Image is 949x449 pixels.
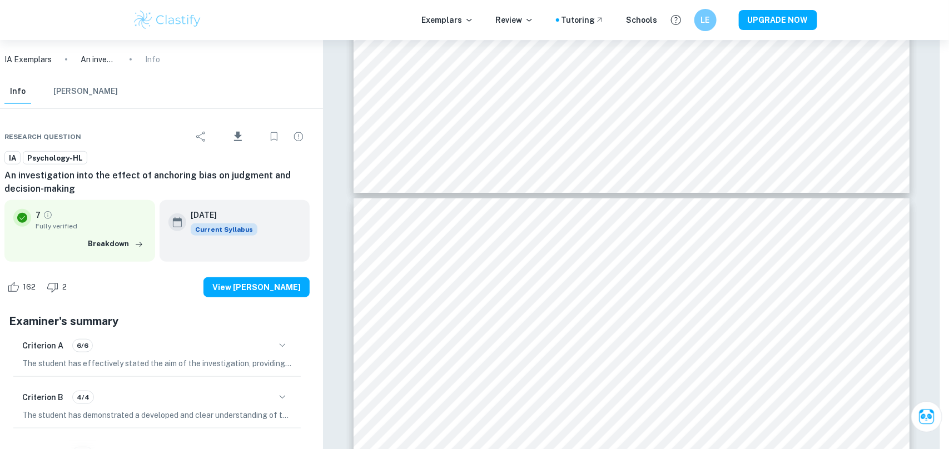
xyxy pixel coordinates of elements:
[43,210,53,220] a: Grade fully verified
[215,122,261,151] div: Download
[191,223,257,236] span: Current Syllabus
[81,53,116,66] p: An investigation into the effect of anchoring bias on judgment and decision-making
[23,153,87,164] span: Psychology-HL
[17,282,42,293] span: 162
[667,11,685,29] button: Help and Feedback
[36,221,146,231] span: Fully verified
[4,151,21,165] a: IA
[4,278,42,296] div: Like
[36,209,41,221] p: 7
[4,79,31,104] button: Info
[85,236,146,252] button: Breakdown
[53,79,118,104] button: [PERSON_NAME]
[4,169,310,196] h6: An investigation into the effect of anchoring bias on judgment and decision-making
[145,53,160,66] p: Info
[191,223,257,236] div: This exemplar is based on the current syllabus. Feel free to refer to it for inspiration/ideas wh...
[694,9,717,31] button: LE
[263,126,285,148] div: Bookmark
[739,10,817,30] button: UPGRADE NOW
[496,14,534,26] p: Review
[287,126,310,148] div: Report issue
[4,132,81,142] span: Research question
[44,278,73,296] div: Dislike
[22,357,292,370] p: The student has effectively stated the aim of the investigation, providing a clear and concise ex...
[22,409,292,421] p: The student has demonstrated a developed and clear understanding of the research design, explaini...
[5,153,20,164] span: IA
[22,391,63,403] h6: Criterion B
[699,14,712,26] h6: LE
[190,126,212,148] div: Share
[203,277,310,297] button: View [PERSON_NAME]
[911,401,942,432] button: Ask Clai
[4,53,52,66] a: IA Exemplars
[9,313,305,330] h5: Examiner's summary
[191,209,249,221] h6: [DATE]
[23,151,87,165] a: Psychology-HL
[422,14,474,26] p: Exemplars
[562,14,604,26] a: Tutoring
[73,392,93,402] span: 4/4
[627,14,658,26] a: Schools
[22,340,63,352] h6: Criterion A
[73,341,92,351] span: 6/6
[56,282,73,293] span: 2
[132,9,203,31] img: Clastify logo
